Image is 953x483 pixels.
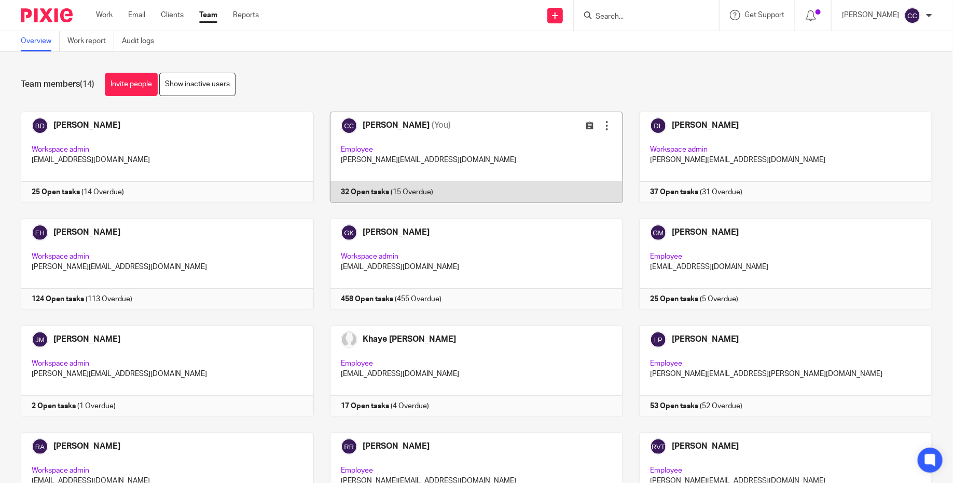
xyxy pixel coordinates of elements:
a: Work report [67,31,114,51]
a: Show inactive users [159,73,236,96]
a: Team [199,10,217,20]
a: Clients [161,10,184,20]
a: Overview [21,31,60,51]
img: svg%3E [904,7,921,24]
a: Work [96,10,113,20]
a: Email [128,10,145,20]
p: [PERSON_NAME] [842,10,899,20]
span: Get Support [744,11,784,19]
span: (14) [80,80,94,88]
a: Audit logs [122,31,162,51]
a: Invite people [105,73,158,96]
a: Reports [233,10,259,20]
h1: Team members [21,79,94,90]
input: Search [595,12,688,22]
img: Pixie [21,8,73,22]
